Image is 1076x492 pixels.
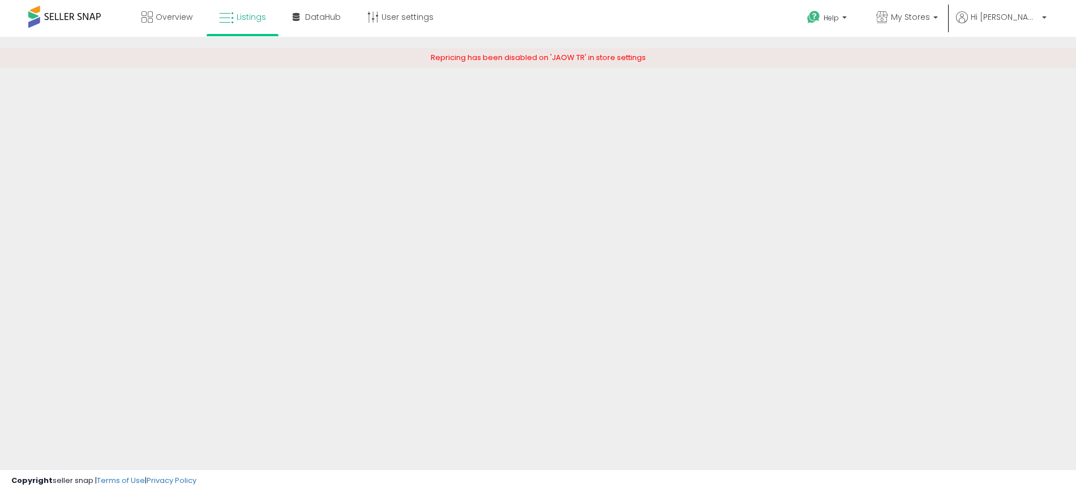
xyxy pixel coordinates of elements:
[807,10,821,24] i: Get Help
[824,13,839,23] span: Help
[156,11,192,23] span: Overview
[956,11,1047,37] a: Hi [PERSON_NAME]
[891,11,930,23] span: My Stores
[798,2,858,37] a: Help
[11,475,53,486] strong: Copyright
[971,11,1039,23] span: Hi [PERSON_NAME]
[11,476,196,486] div: seller snap | |
[305,11,341,23] span: DataHub
[147,475,196,486] a: Privacy Policy
[97,475,145,486] a: Terms of Use
[237,11,266,23] span: Listings
[431,52,646,63] span: Repricing has been disabled on 'JAOW TR' in store settings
